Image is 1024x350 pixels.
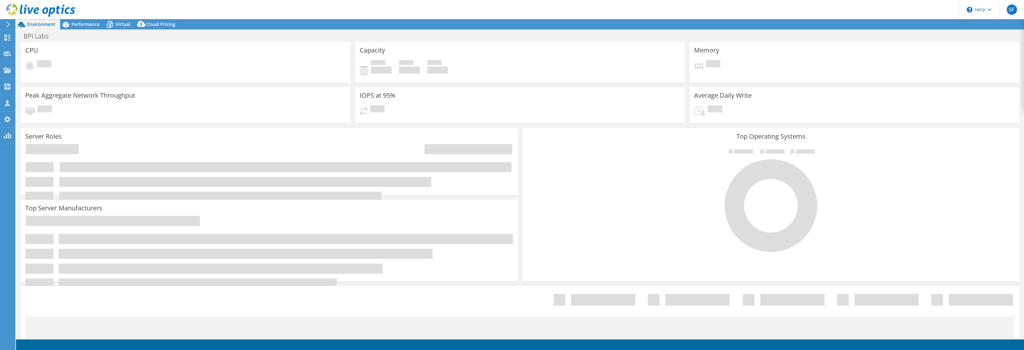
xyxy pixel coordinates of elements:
span: Performance [71,21,100,27]
h4: 0 GiB [399,67,420,74]
h3: Capacity [360,47,385,54]
span: Free [399,60,413,67]
h3: Server Roles [25,133,62,140]
h1: BPI Labs [21,33,58,40]
span: Pending [370,105,385,114]
span: Used [371,60,385,67]
h4: 0 GiB [427,67,448,74]
span: Virtual [116,21,130,27]
span: Total [427,60,442,67]
span: Pending [708,105,722,114]
h3: Memory [694,47,719,54]
span: Cloud Pricing [146,21,175,27]
h3: Peak Aggregate Network Throughput [25,92,135,99]
h3: Top Operating Systems [527,133,1015,140]
h3: Average Daily Write [694,92,752,99]
span: SF [1007,4,1017,15]
h3: IOPS at 95% [360,92,396,99]
span: Pending [37,60,51,69]
span: Pending [706,60,720,69]
h3: CPU [25,47,38,54]
svg: \n [967,7,972,12]
span: Environment [27,21,55,27]
h4: 0 GiB [371,67,392,74]
h3: Top Server Manufacturers [25,205,102,212]
span: Pending [37,105,52,114]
